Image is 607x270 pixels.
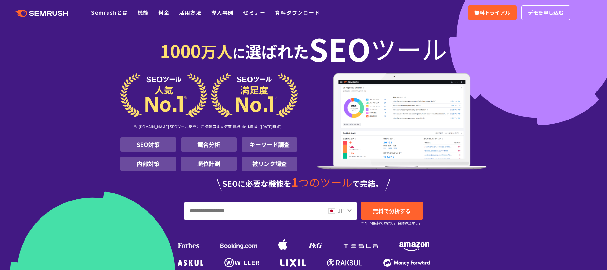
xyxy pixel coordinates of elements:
[179,9,201,16] a: 活用方法
[474,9,510,17] span: 無料トライアル
[468,5,517,20] a: 無料トライアル
[233,43,245,62] span: に
[309,36,371,61] span: SEO
[361,202,423,220] a: 無料で分析する
[184,202,322,220] input: URL、キーワードを入力してください
[120,137,176,152] li: SEO対策
[528,9,564,17] span: デモを申し込む
[361,220,422,226] small: ※7日間無料でお試し。自動課金なし。
[120,157,176,171] li: 内部対策
[181,137,237,152] li: 競合分析
[201,40,233,62] span: 万人
[181,157,237,171] li: 順位計測
[211,9,234,16] a: 導入事例
[338,207,344,214] span: JP
[120,117,298,137] div: ※ [DOMAIN_NAME] SEOツール部門にて 満足度＆人気度 世界 No.1獲得（[DATE]時点）
[138,9,149,16] a: 機能
[373,207,411,215] span: 無料で分析する
[275,9,320,16] a: 資料ダウンロード
[245,40,309,62] span: 選ばれた
[243,9,265,16] a: セミナー
[160,38,201,63] span: 1000
[298,174,352,190] span: つのツール
[371,36,447,61] span: ツール
[91,9,128,16] a: Semrushとは
[521,5,570,20] a: デモを申し込む
[158,9,170,16] a: 料金
[242,157,297,171] li: 被リンク調査
[120,176,487,191] div: SEOに必要な機能を
[242,137,297,152] li: キーワード調査
[291,173,298,190] span: 1
[352,178,383,189] span: で完結。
